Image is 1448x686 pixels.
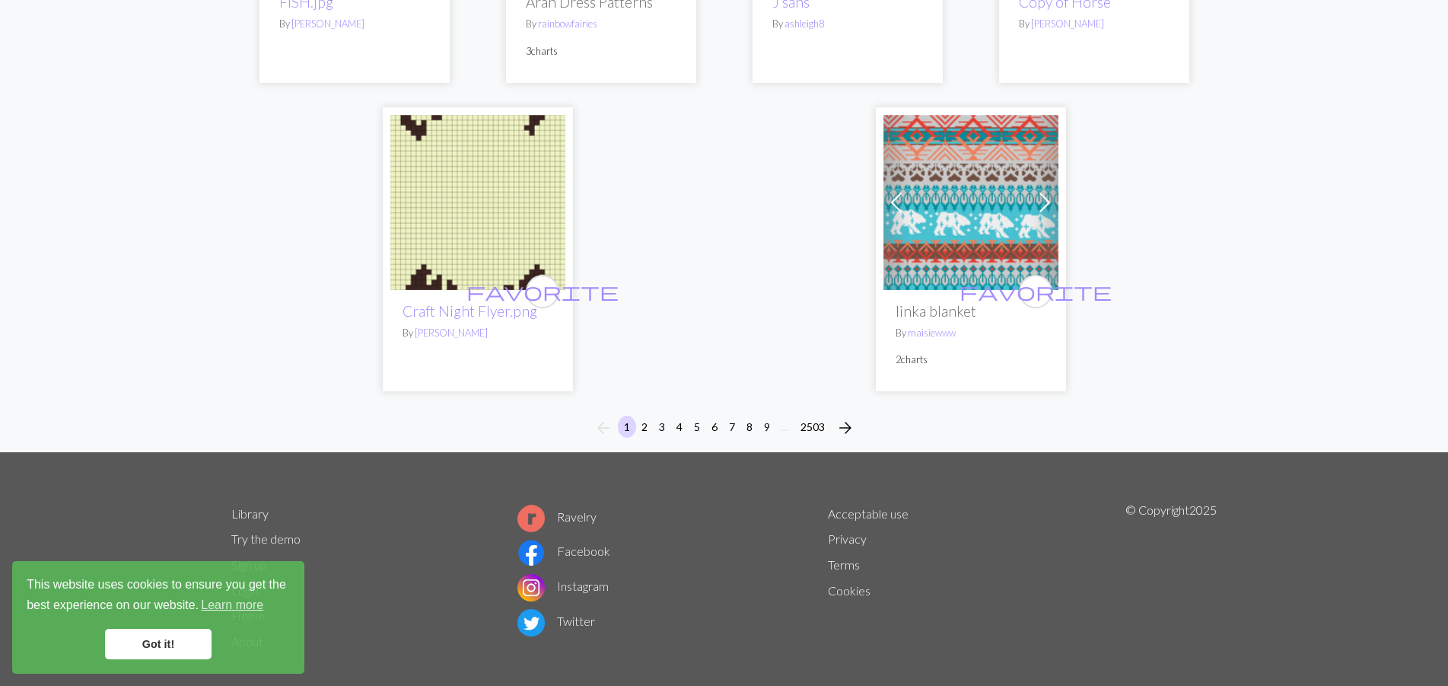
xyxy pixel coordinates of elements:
div: cookieconsent [12,561,304,674]
a: Cookies [828,583,870,598]
a: linka blanket [883,193,1058,208]
button: 4 [670,416,689,438]
img: Craft Night Flyer.png [390,115,565,290]
a: dismiss cookie message [105,629,212,659]
button: 6 [705,416,724,438]
a: Craft Night Flyer.png [403,302,537,320]
a: Library [231,506,269,521]
a: Ravelry [517,509,597,524]
button: 9 [758,416,776,438]
a: Privacy [828,531,867,546]
button: 2503 [794,416,831,438]
p: By [403,326,553,340]
img: linka blanket [883,115,1058,290]
a: [PERSON_NAME] [415,327,488,339]
p: 3 charts [526,44,676,59]
button: 8 [740,416,759,438]
h2: linka blanket [896,302,1046,320]
nav: Page navigation [588,416,861,440]
i: favourite [466,276,619,307]
button: Next [830,416,861,440]
a: learn more about cookies [199,594,266,617]
p: By [526,17,676,31]
a: Acceptable use [828,506,909,521]
button: 7 [723,416,741,438]
a: [PERSON_NAME] [1031,18,1104,30]
a: [PERSON_NAME] [291,18,364,30]
p: 2 charts [896,353,1046,367]
p: By [772,17,923,31]
a: Try the demo [231,531,301,546]
a: Twitter [517,614,595,628]
button: 2 [635,416,654,438]
a: ashleigh8 [784,18,824,30]
span: arrow_forward [836,417,854,439]
a: maisiewww [908,327,956,339]
img: Facebook logo [517,539,545,566]
i: favourite [959,276,1112,307]
p: © Copyright 2025 [1125,501,1217,655]
button: favourite [526,275,559,308]
a: Facebook [517,544,610,558]
a: Sign up [231,557,267,572]
button: favourite [1019,275,1052,308]
button: 1 [618,416,636,438]
a: Craft Night Flyer.png [390,193,565,208]
button: 5 [688,416,706,438]
img: Ravelry logo [517,505,545,532]
i: Next [836,419,854,437]
img: Twitter logo [517,609,545,637]
span: This website uses cookies to ensure you get the best experience on our website. [27,576,290,617]
p: By [1019,17,1170,31]
img: Instagram logo [517,574,545,601]
span: favorite [959,279,1112,303]
p: By [896,326,1046,340]
a: Terms [828,557,860,572]
a: Instagram [517,579,609,593]
button: 3 [653,416,671,438]
span: favorite [466,279,619,303]
p: By [279,17,430,31]
a: rainbowfairies [538,18,597,30]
